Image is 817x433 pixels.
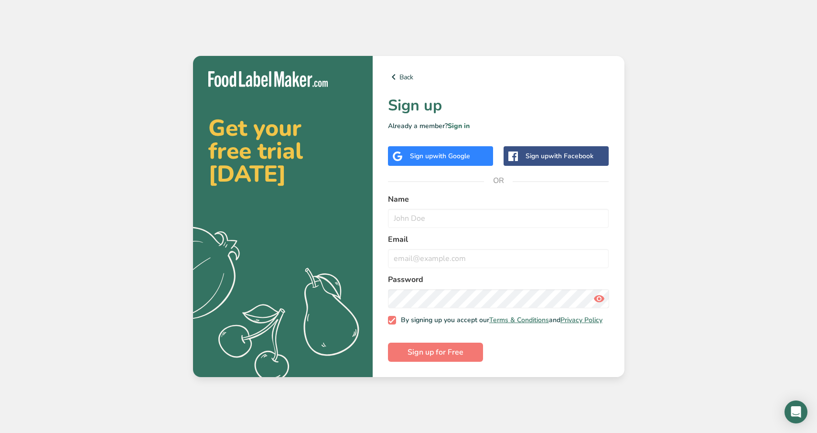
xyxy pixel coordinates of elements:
[433,152,470,161] span: with Google
[388,234,609,245] label: Email
[408,346,463,358] span: Sign up for Free
[388,209,609,228] input: John Doe
[560,315,602,325] a: Privacy Policy
[208,117,357,185] h2: Get your free trial [DATE]
[448,121,470,130] a: Sign in
[785,401,807,423] div: Open Intercom Messenger
[489,315,549,325] a: Terms & Conditions
[410,151,470,161] div: Sign up
[388,94,609,117] h1: Sign up
[388,249,609,268] input: email@example.com
[388,121,609,131] p: Already a member?
[388,194,609,205] label: Name
[548,152,593,161] span: with Facebook
[208,71,328,87] img: Food Label Maker
[388,343,483,362] button: Sign up for Free
[396,316,602,325] span: By signing up you accept our and
[388,71,609,83] a: Back
[388,274,609,285] label: Password
[526,151,593,161] div: Sign up
[484,166,513,195] span: OR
